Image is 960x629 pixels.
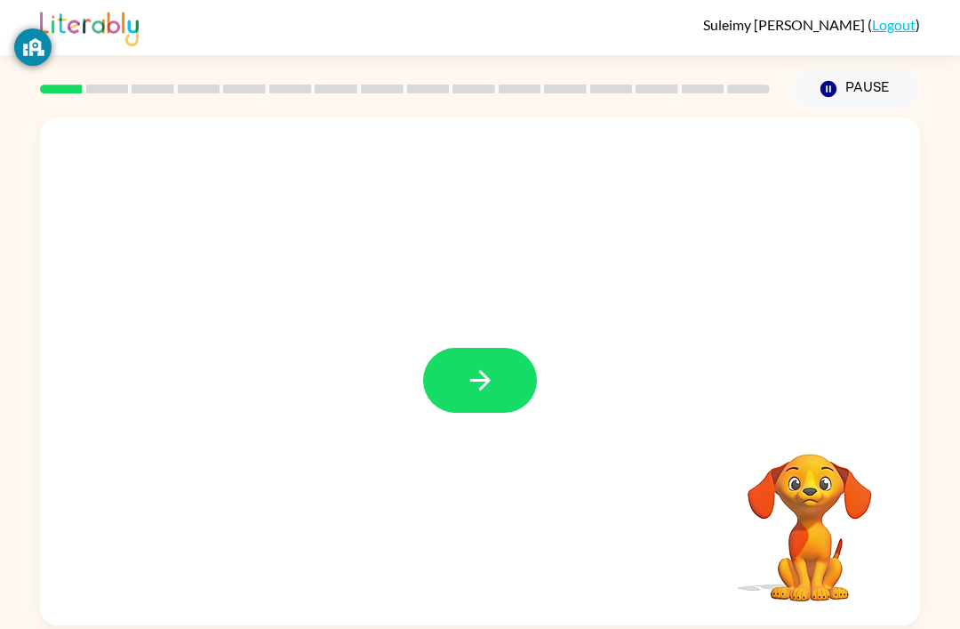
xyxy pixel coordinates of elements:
button: GoGuardian Privacy Information [14,28,52,66]
button: Pause [791,69,920,109]
span: Suleimy [PERSON_NAME] [703,16,868,33]
video: Your browser must support playing .mp4 files to use Literably. Please try using another browser. [721,426,899,604]
img: Literably [40,7,139,46]
div: ( ) [703,16,920,33]
a: Logout [872,16,916,33]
